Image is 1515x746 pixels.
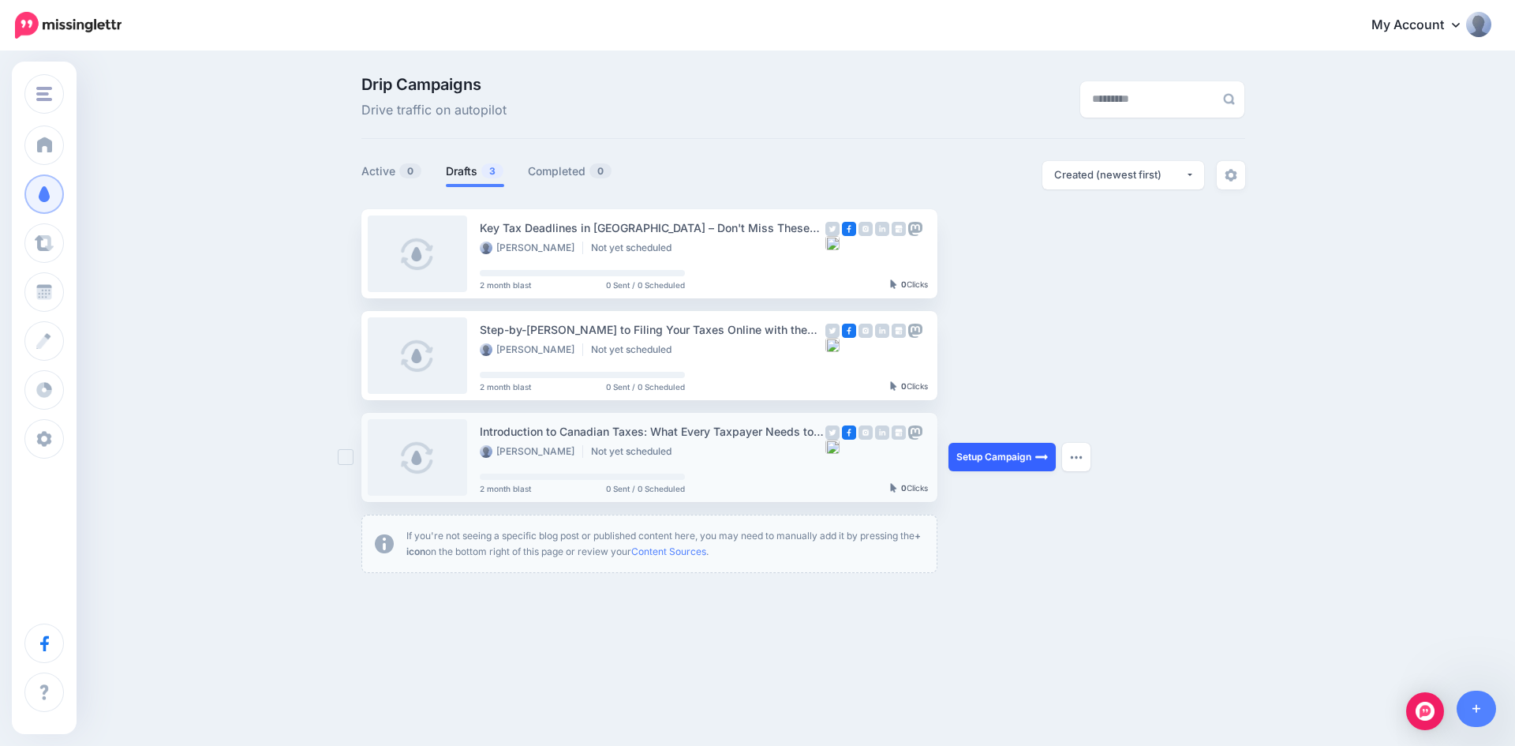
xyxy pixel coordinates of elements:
[528,162,612,181] a: Completed0
[606,383,685,391] span: 0 Sent / 0 Scheduled
[480,242,583,254] li: [PERSON_NAME]
[589,163,612,178] span: 0
[890,484,928,493] div: Clicks
[480,321,825,339] div: Step-by-[PERSON_NAME] to Filing Your Taxes Online with the CRA
[842,222,856,236] img: facebook-square.png
[1356,6,1491,45] a: My Account
[606,485,685,493] span: 0 Sent / 0 Scheduled
[842,425,856,440] img: facebook-square.png
[1070,455,1083,459] img: dots.png
[631,545,706,557] a: Content Sources
[480,281,531,289] span: 2 month blast
[480,422,825,440] div: Introduction to Canadian Taxes: What Every Taxpayer Needs to Know
[1223,93,1235,105] img: search-grey-6.png
[825,425,840,440] img: twitter-grey-square.png
[908,324,922,338] img: mastodon-grey-square.png
[361,100,507,121] span: Drive traffic on autopilot
[446,162,504,181] a: Drafts3
[1035,349,1048,362] img: arrow-long-right-white.png
[858,425,873,440] img: instagram-grey-square.png
[361,77,507,92] span: Drip Campaigns
[15,12,122,39] img: Missinglettr
[825,236,840,250] img: bluesky-grey-square.png
[399,163,421,178] span: 0
[591,343,679,356] li: Not yet scheduled
[480,219,825,237] div: Key Tax Deadlines in [GEOGRAPHIC_DATA] – Don't Miss These Dates!
[480,343,583,356] li: [PERSON_NAME]
[948,443,1056,471] a: Setup Campaign
[908,425,922,440] img: mastodon-grey-square.png
[1225,169,1237,182] img: settings-grey.png
[825,324,840,338] img: twitter-grey-square.png
[480,485,531,493] span: 2 month blast
[892,324,906,338] img: google_business-grey-square.png
[591,445,679,458] li: Not yet scheduled
[406,528,924,560] p: If you're not seeing a specific blog post or published content here, you may need to manually add...
[875,425,889,440] img: linkedin-grey-square.png
[606,281,685,289] span: 0 Sent / 0 Scheduled
[825,440,840,454] img: bluesky-grey-square.png
[858,324,873,338] img: instagram-grey-square.png
[406,530,921,557] b: + icon
[842,324,856,338] img: facebook-square.png
[908,222,922,236] img: mastodon-grey-square.png
[481,163,503,178] span: 3
[901,381,907,391] b: 0
[1070,251,1083,256] img: dots.png
[1070,353,1083,358] img: dots.png
[1406,692,1444,730] div: Open Intercom Messenger
[375,534,394,553] img: info-circle-grey.png
[875,222,889,236] img: linkedin-grey-square.png
[480,445,583,458] li: [PERSON_NAME]
[480,383,531,391] span: 2 month blast
[890,280,928,290] div: Clicks
[36,87,52,101] img: menu.png
[890,382,928,392] div: Clicks
[901,279,907,289] b: 0
[875,324,889,338] img: linkedin-grey-square.png
[361,162,422,181] a: Active0
[892,425,906,440] img: google_business-grey-square.png
[1054,167,1185,182] div: Created (newest first)
[858,222,873,236] img: instagram-grey-square.png
[948,341,1056,369] a: Setup Campaign
[1042,161,1204,189] button: Created (newest first)
[890,279,897,289] img: pointer-grey-darker.png
[1035,247,1048,260] img: arrow-long-right-white.png
[825,338,840,352] img: bluesky-grey-square.png
[825,222,840,236] img: twitter-grey-square.png
[890,381,897,391] img: pointer-grey-darker.png
[591,242,679,254] li: Not yet scheduled
[890,483,897,493] img: pointer-grey-darker.png
[1035,451,1048,463] img: arrow-long-right-white.png
[901,483,907,493] b: 0
[892,222,906,236] img: google_business-grey-square.png
[948,239,1056,268] a: Setup Campaign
